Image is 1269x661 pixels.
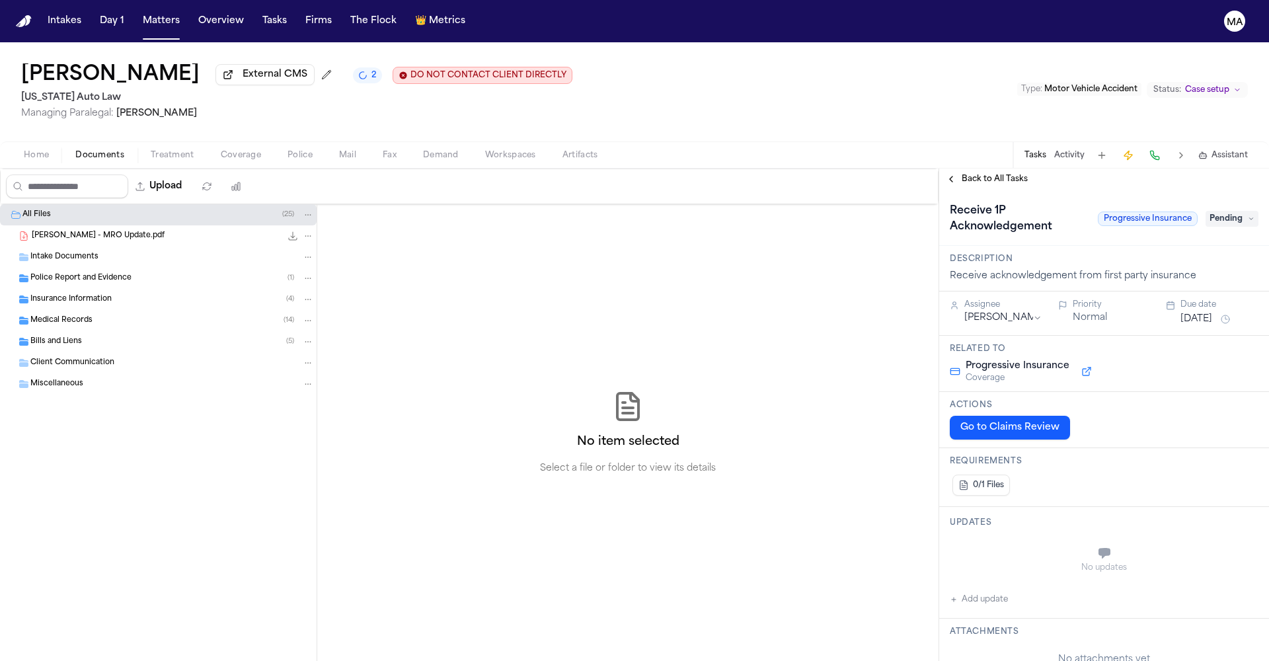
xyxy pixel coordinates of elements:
h3: Requirements [950,456,1258,467]
span: Mail [339,150,356,161]
span: Police [288,150,313,161]
button: Back to All Tasks [939,174,1034,184]
button: Tasks [257,9,292,33]
button: Create Immediate Task [1119,146,1137,165]
button: Firms [300,9,337,33]
span: Motor Vehicle Accident [1044,85,1137,93]
button: Normal [1073,311,1107,325]
button: Tasks [1024,150,1046,161]
button: 2 active tasks [353,67,382,83]
p: Select a file or folder to view its details [540,462,716,475]
h3: Description [950,254,1258,264]
span: Documents [75,150,124,161]
span: Demand [423,150,459,161]
button: Matters [137,9,185,33]
span: Insurance Information [30,294,112,305]
span: [PERSON_NAME] - MRO Update.pdf [32,231,165,242]
span: Police Report and Evidence [30,273,132,284]
h2: No item selected [577,433,679,451]
span: Coverage [966,373,1069,383]
button: Overview [193,9,249,33]
span: Fax [383,150,397,161]
div: Receive acknowledgement from first party insurance [950,270,1258,283]
span: Medical Records [30,315,93,327]
button: Download L. Gatson - MRO Update.pdf [286,229,299,243]
button: Make a Call [1145,146,1164,165]
button: The Flock [345,9,402,33]
a: Home [16,15,32,28]
span: ( 4 ) [286,295,294,303]
span: All Files [22,210,51,221]
span: Pending [1206,211,1258,227]
span: ( 14 ) [284,317,294,324]
span: Home [24,150,49,161]
h3: Related to [950,344,1258,354]
span: ( 5 ) [286,338,294,345]
span: [PERSON_NAME] [116,108,197,118]
button: crownMetrics [410,9,471,33]
button: External CMS [215,64,315,85]
button: Go to Claims Review [950,416,1070,440]
div: Due date [1180,299,1258,310]
span: Type : [1021,85,1042,93]
span: Miscellaneous [30,379,83,390]
button: Change status from Case setup [1147,82,1248,98]
button: Snooze task [1217,311,1233,327]
input: Search files [6,175,128,198]
h3: Updates [950,518,1258,528]
span: Workspaces [485,150,536,161]
button: Activity [1054,150,1085,161]
span: Progressive Insurance [966,360,1069,373]
button: Add Task [1093,146,1111,165]
span: External CMS [243,68,307,81]
h3: Actions [950,400,1258,410]
span: 2 [371,70,377,81]
button: Upload [128,175,190,198]
div: Priority [1073,299,1151,310]
button: Edit matter name [21,63,200,87]
span: Intake Documents [30,252,98,263]
span: Managing Paralegal: [21,108,114,118]
span: Back to All Tasks [962,174,1028,184]
button: 0/1 Files [952,475,1010,496]
div: Assignee [964,299,1042,310]
h2: [US_STATE] Auto Law [21,90,572,106]
button: Edit client contact restriction [393,67,572,84]
button: Assistant [1198,150,1248,161]
button: Edit Type: Motor Vehicle Accident [1017,83,1141,96]
span: Bills and Liens [30,336,82,348]
span: ( 1 ) [288,274,294,282]
button: [DATE] [1180,313,1212,326]
span: ( 25 ) [282,211,294,218]
span: Progressive Insurance [1098,212,1198,226]
h1: [PERSON_NAME] [21,63,200,87]
span: Client Communication [30,358,114,369]
span: Treatment [151,150,194,161]
button: Intakes [42,9,87,33]
span: 0/1 Files [973,480,1004,490]
h3: Attachments [950,627,1258,637]
span: Assistant [1211,150,1248,161]
span: Artifacts [562,150,598,161]
span: Coverage [221,150,261,161]
img: Finch Logo [16,15,32,28]
button: Add update [950,592,1008,607]
div: No updates [950,563,1258,573]
button: Day 1 [95,9,130,33]
span: Case setup [1185,85,1229,95]
span: DO NOT CONTACT CLIENT DIRECTLY [410,70,566,81]
span: Status: [1153,85,1181,95]
h1: Receive 1P Acknowledgement [944,200,1093,237]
